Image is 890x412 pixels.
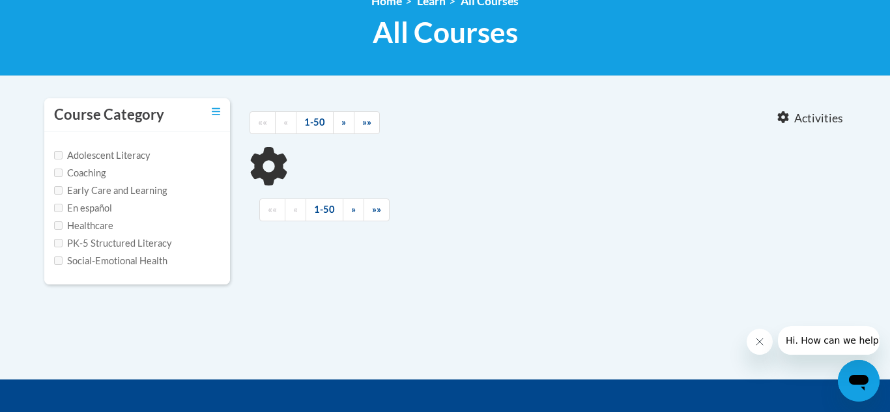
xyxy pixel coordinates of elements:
[54,239,63,247] input: Checkbox for Options
[351,204,356,215] span: »
[362,117,371,128] span: »»
[364,199,390,221] a: End
[354,111,380,134] a: End
[54,201,112,215] label: En español
[333,111,354,134] a: Next
[268,204,277,215] span: ««
[794,111,843,126] span: Activities
[54,236,172,251] label: PK-5 Structured Literacy
[341,117,346,128] span: »
[306,199,343,221] a: 1-50
[296,111,334,134] a: 1-50
[373,15,518,49] span: All Courses
[54,219,113,233] label: Healthcare
[343,199,364,221] a: Next
[54,256,63,265] input: Checkbox for Options
[54,186,63,195] input: Checkbox for Options
[747,329,773,355] iframe: Close message
[54,148,151,163] label: Adolescent Literacy
[54,204,63,212] input: Checkbox for Options
[285,199,306,221] a: Previous
[212,105,220,119] a: Toggle collapse
[258,117,267,128] span: ««
[54,151,63,159] input: Checkbox for Options
[250,111,276,134] a: Begining
[778,326,880,355] iframe: Message from company
[283,117,288,128] span: «
[8,9,106,20] span: Hi. How can we help?
[54,169,63,177] input: Checkbox for Options
[54,254,167,268] label: Social-Emotional Health
[372,204,381,215] span: »»
[54,221,63,230] input: Checkbox for Options
[275,111,296,134] a: Previous
[259,199,285,221] a: Begining
[838,360,880,402] iframe: Button to launch messaging window
[54,166,106,180] label: Coaching
[293,204,298,215] span: «
[54,105,164,125] h3: Course Category
[54,184,167,198] label: Early Care and Learning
